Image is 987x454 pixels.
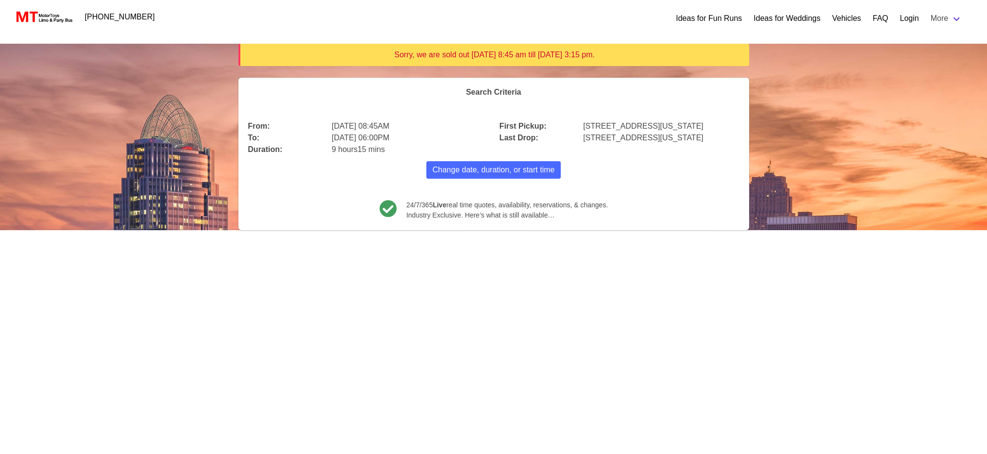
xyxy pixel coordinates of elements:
[872,13,888,24] a: FAQ
[326,138,493,155] div: 9 hours
[248,134,260,142] b: To:
[426,161,561,179] button: Change date, duration, or start time
[433,164,555,176] span: Change date, duration, or start time
[248,145,283,153] b: Duration:
[406,210,608,220] span: Industry Exclusive. Here’s what is still available…
[358,145,385,153] span: 15 mins
[248,122,270,130] b: From:
[753,13,820,24] a: Ideas for Weddings
[577,115,745,132] div: [STREET_ADDRESS][US_STATE]
[14,10,73,24] img: MotorToys Logo
[248,87,739,97] h4: Search Criteria
[79,7,161,27] a: [PHONE_NUMBER]
[577,126,745,144] div: [STREET_ADDRESS][US_STATE]
[500,134,538,142] b: Last Drop:
[500,122,547,130] b: First Pickup:
[832,13,861,24] a: Vehicles
[925,9,968,28] a: More
[406,200,608,210] span: 24/7/365 real time quotes, availability, reservations, & changes.
[326,126,493,144] div: [DATE] 06:00PM
[676,13,742,24] a: Ideas for Fun Runs
[433,201,446,209] b: Live
[326,115,493,132] div: [DATE] 08:45AM
[246,50,743,60] div: Sorry, we are sold out [DATE] 8:45 am till [DATE] 3:15 pm.
[900,13,919,24] a: Login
